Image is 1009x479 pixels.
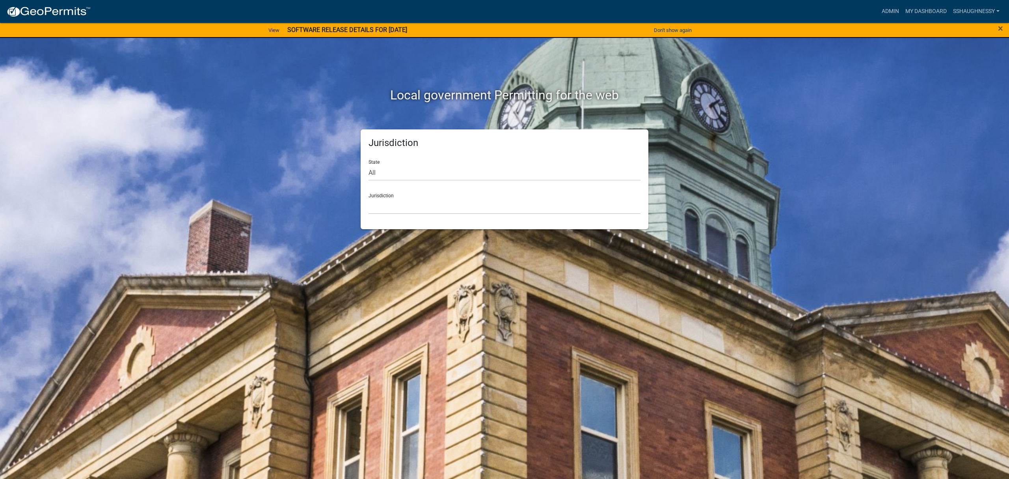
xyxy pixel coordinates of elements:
[286,88,723,103] h2: Local government Permitting for the web
[998,23,1003,34] span: ×
[651,24,695,37] button: Don't show again
[902,4,950,19] a: My Dashboard
[265,24,283,37] a: View
[998,24,1003,33] button: Close
[369,137,640,149] h5: Jurisdiction
[950,4,1003,19] a: sshaughnessy
[287,26,407,34] strong: SOFTWARE RELEASE DETAILS FOR [DATE]
[879,4,902,19] a: Admin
